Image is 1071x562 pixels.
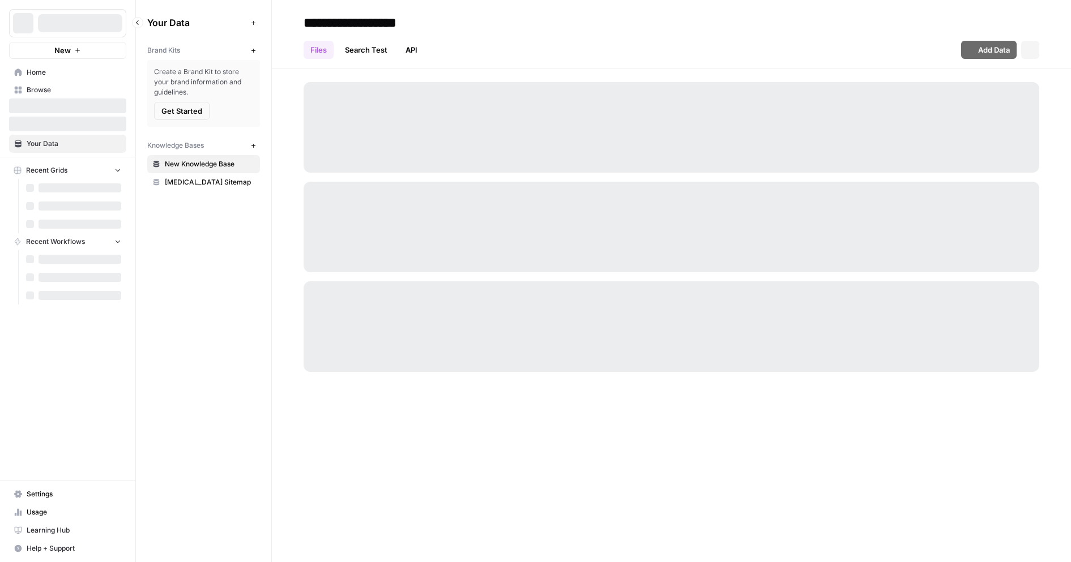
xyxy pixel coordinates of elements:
a: [MEDICAL_DATA] Sitemap [147,173,260,191]
span: Brand Kits [147,45,180,55]
span: Learning Hub [27,525,121,535]
span: Get Started [161,105,202,117]
span: Recent Grids [26,165,67,175]
span: New [54,45,71,56]
button: Recent Grids [9,162,126,179]
span: Settings [27,489,121,499]
span: Help + Support [27,543,121,554]
button: Recent Workflows [9,233,126,250]
button: New [9,42,126,59]
span: Create a Brand Kit to store your brand information and guidelines. [154,67,253,97]
button: Get Started [154,102,210,120]
button: Help + Support [9,539,126,557]
a: Search Test [338,41,394,59]
a: Learning Hub [9,521,126,539]
span: Browse [27,85,121,95]
a: Usage [9,503,126,521]
a: API [399,41,424,59]
span: Usage [27,507,121,517]
span: Your Data [147,16,246,29]
a: Settings [9,485,126,503]
span: Your Data [27,139,121,149]
span: [MEDICAL_DATA] Sitemap [165,177,255,187]
a: Browse [9,81,126,99]
span: Home [27,67,121,78]
span: Knowledge Bases [147,140,204,151]
a: Files [304,41,334,59]
span: Add Data [978,44,1010,55]
span: Recent Workflows [26,237,85,247]
a: New Knowledge Base [147,155,260,173]
button: Add Data [961,41,1017,59]
span: New Knowledge Base [165,159,255,169]
a: Home [9,63,126,81]
a: Your Data [9,135,126,153]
